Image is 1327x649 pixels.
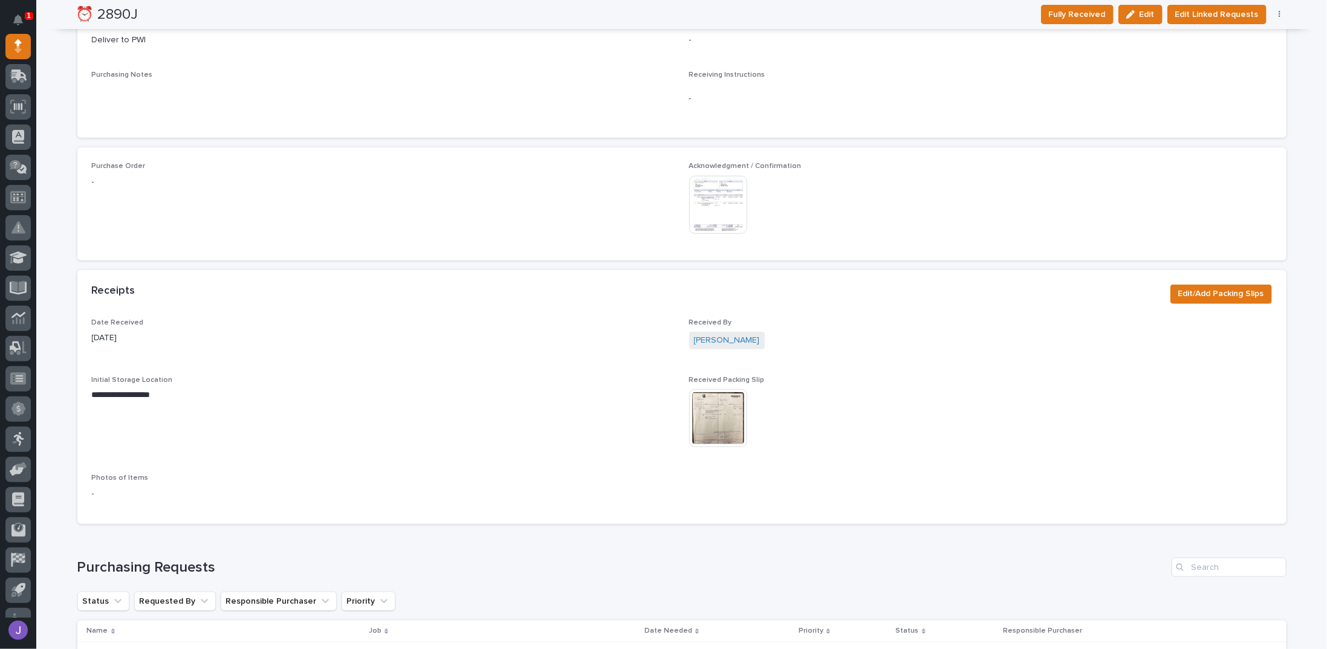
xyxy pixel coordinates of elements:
[15,15,31,34] div: Notifications1
[134,592,216,611] button: Requested By
[5,7,31,33] button: Notifications
[1140,9,1155,20] span: Edit
[1118,5,1163,24] button: Edit
[5,618,31,643] button: users-avatar
[92,163,146,170] span: Purchase Order
[92,332,675,344] p: [DATE]
[92,474,149,482] span: Photos of Items
[1170,285,1272,304] button: Edit/Add Packing Slips
[87,624,108,638] p: Name
[27,11,31,20] p: 1
[92,176,675,189] p: -
[689,319,732,326] span: Received By
[92,34,675,47] p: Deliver to PWI
[1049,7,1106,22] span: Fully Received
[76,6,138,24] h2: ⏰ 2890J
[799,624,823,638] p: Priority
[92,71,153,79] span: Purchasing Notes
[689,376,765,384] span: Received Packing Slip
[1178,286,1264,301] span: Edit/Add Packing Slips
[896,624,919,638] p: Status
[1041,5,1114,24] button: Fully Received
[1003,624,1082,638] p: Responsible Purchaser
[689,34,1272,47] p: -
[1172,558,1286,577] input: Search
[92,376,173,384] span: Initial Storage Location
[77,559,1167,576] h1: Purchasing Requests
[1175,7,1259,22] span: Edit Linked Requests
[369,624,381,638] p: Job
[689,92,1272,105] p: -
[92,488,675,500] p: -
[92,319,144,326] span: Date Received
[342,592,395,611] button: Priority
[1167,5,1267,24] button: Edit Linked Requests
[694,334,760,347] a: [PERSON_NAME]
[689,163,802,170] span: Acknowledgment / Confirmation
[644,624,692,638] p: Date Needed
[92,285,135,298] h2: Receipts
[221,592,337,611] button: Responsible Purchaser
[689,71,765,79] span: Receiving Instructions
[77,592,129,611] button: Status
